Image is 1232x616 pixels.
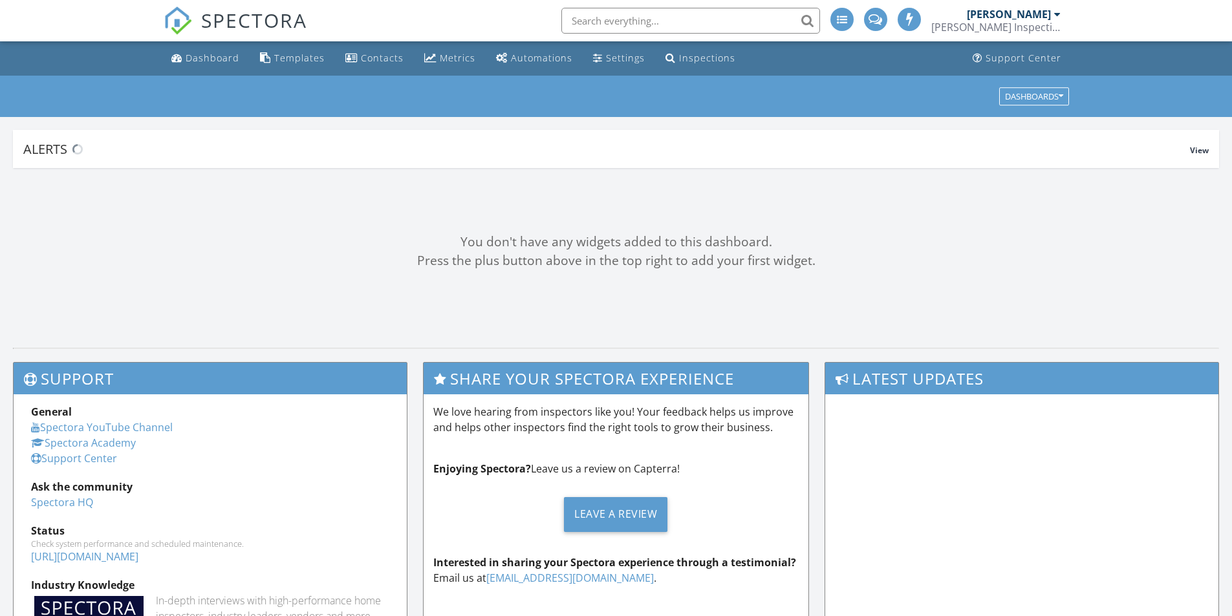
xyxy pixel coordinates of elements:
a: [EMAIL_ADDRESS][DOMAIN_NAME] [486,571,654,585]
a: Spectora HQ [31,495,93,509]
input: Search everything... [561,8,820,34]
h3: Support [14,363,407,394]
a: [URL][DOMAIN_NAME] [31,549,138,564]
a: Leave a Review [433,487,799,542]
div: Alerts [23,140,1190,158]
p: Leave us a review on Capterra! [433,461,799,476]
div: Dashboards [1005,92,1063,101]
div: Support Center [986,52,1061,64]
a: Templates [255,47,330,70]
div: Settings [606,52,645,64]
div: [PERSON_NAME] [967,8,1051,21]
a: Support Center [967,47,1066,70]
a: Metrics [419,47,481,70]
a: Automations (Advanced) [491,47,578,70]
div: You don't have any widgets added to this dashboard. [13,233,1219,251]
a: Support Center [31,451,117,465]
div: Templates [274,52,325,64]
p: We love hearing from inspectors like you! Your feedback helps us improve and helps other inspecto... [433,404,799,435]
strong: General [31,405,72,419]
h3: Share Your Spectora Experience [424,363,809,394]
a: Inspections [660,47,740,70]
div: Industry Knowledge [31,577,389,593]
a: Settings [588,47,650,70]
div: Leave a Review [564,497,667,532]
div: Ask the community [31,479,389,494]
a: SPECTORA [164,17,307,45]
div: Inspections [679,52,735,64]
div: Press the plus button above in the top right to add your first widget. [13,251,1219,270]
strong: Enjoying Spectora? [433,462,531,476]
p: Email us at . [433,555,799,586]
div: Automations [511,52,572,64]
div: Check system performance and scheduled maintenance. [31,538,389,549]
a: Contacts [340,47,409,70]
div: Contacts [361,52,404,64]
span: View [1190,145,1209,156]
button: Dashboards [999,87,1069,105]
h3: Latest Updates [825,363,1218,394]
a: Spectora YouTube Channel [31,420,173,434]
strong: Interested in sharing your Spectora experience through a testimonial? [433,555,796,569]
img: The Best Home Inspection Software - Spectora [164,6,192,35]
div: Cooper Inspection Services LLC [931,21,1061,34]
span: SPECTORA [201,6,307,34]
a: Spectora Academy [31,436,136,450]
a: Dashboard [166,47,244,70]
div: Metrics [440,52,475,64]
div: Status [31,523,389,538]
div: Dashboard [186,52,239,64]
